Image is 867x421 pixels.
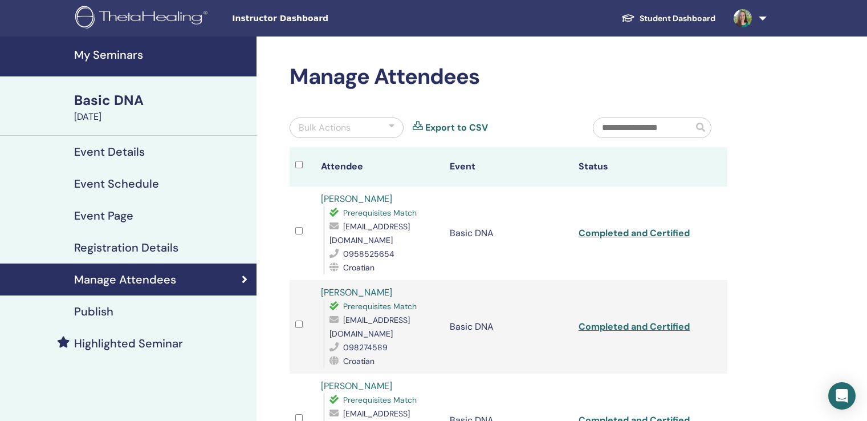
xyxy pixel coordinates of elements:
[828,382,856,410] div: Open Intercom Messenger
[734,9,752,27] img: default.jpg
[329,315,410,339] span: [EMAIL_ADDRESS][DOMAIN_NAME]
[343,262,375,273] span: Croatian
[621,13,635,23] img: graduation-cap-white.svg
[579,227,690,239] a: Completed and Certified
[343,395,417,405] span: Prerequisites Match
[343,301,417,311] span: Prerequisites Match
[315,147,444,187] th: Attendee
[290,64,727,90] h2: Manage Attendees
[74,110,250,124] div: [DATE]
[74,48,250,62] h4: My Seminars
[74,177,159,191] h4: Event Schedule
[74,91,250,110] div: Basic DNA
[74,337,183,350] h4: Highlighted Seminar
[232,13,403,25] span: Instructor Dashboard
[74,273,176,286] h4: Manage Attendees
[321,286,392,298] a: [PERSON_NAME]
[343,249,394,259] span: 0958525654
[444,147,573,187] th: Event
[67,91,257,124] a: Basic DNA[DATE]
[321,193,392,205] a: [PERSON_NAME]
[579,321,690,333] a: Completed and Certified
[74,209,133,222] h4: Event Page
[612,8,724,29] a: Student Dashboard
[444,280,573,374] td: Basic DNA
[343,356,375,366] span: Croatian
[74,145,145,159] h4: Event Details
[299,121,351,135] div: Bulk Actions
[329,221,410,245] span: [EMAIL_ADDRESS][DOMAIN_NAME]
[343,208,417,218] span: Prerequisites Match
[444,187,573,280] td: Basic DNA
[321,380,392,392] a: [PERSON_NAME]
[425,121,488,135] a: Export to CSV
[74,241,178,254] h4: Registration Details
[343,342,388,353] span: 098274589
[75,6,211,31] img: logo.png
[573,147,702,187] th: Status
[74,305,113,318] h4: Publish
